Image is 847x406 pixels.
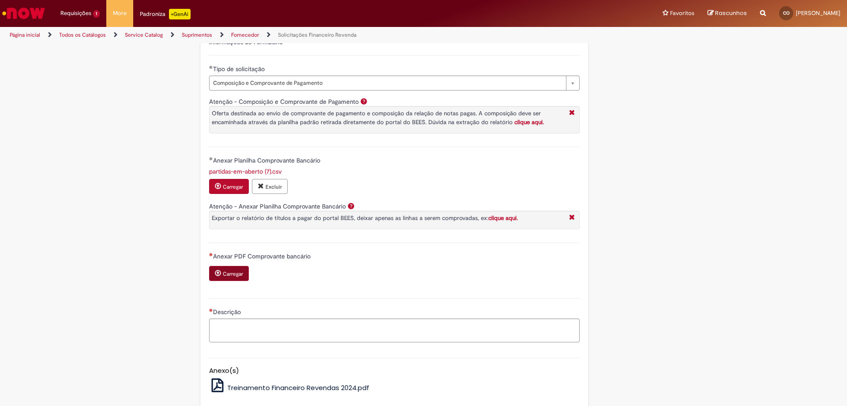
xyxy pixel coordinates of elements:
i: Fechar More information Por question_atencao_comprovante_bancario [567,213,577,223]
span: Necessários [209,253,213,256]
span: Anexar Planilha Comprovante Bancário [213,156,322,164]
button: Carregar anexo de Anexar Planilha Comprovante Bancário Required [209,179,249,194]
span: CO [783,10,790,16]
a: Página inicial [10,31,40,38]
span: Descrição [213,308,243,316]
a: Suprimentos [182,31,212,38]
a: Todos os Catálogos [59,31,106,38]
a: Solicitações Financeiro Revenda [278,31,356,38]
span: More [113,9,127,18]
small: Excluir [266,183,282,190]
a: Fornecedor [231,31,259,38]
div: Padroniza [140,9,191,19]
span: Favoritos [670,9,694,18]
span: Obrigatório Preenchido [209,157,213,160]
h5: Anexo(s) [209,367,580,375]
a: Treinamento Financeiro Revendas 2024.pdf [209,383,370,392]
label: Atenção - Anexar Planilha Comprovante Bancário [209,202,346,210]
span: Rascunhos [715,9,747,17]
span: Treinamento Financeiro Revendas 2024.pdf [227,383,369,392]
span: Ajuda para Atenção - Anexar Planilha Comprovante Bancário [346,202,356,209]
button: Excluir anexo partidas-em-aberto (7).csv [252,179,288,194]
span: Anexar PDF Comprovante bancário [213,252,312,260]
label: Atenção - Composição e Comprovante de Pagamento [209,98,359,106]
p: +GenAi [169,9,191,19]
span: Composição e Comprovante de Pagamento [213,76,562,90]
span: Exportar o relatório de títulos a pagar do portal BEES, deixar apenas as linhas a serem comprovad... [212,214,518,222]
label: Informações de Formulário [209,38,283,46]
i: Fechar More information Por question_atencao [567,109,577,118]
span: [PERSON_NAME] [796,9,840,17]
span: Necessários [209,308,213,312]
span: Oferta destinada ao envio de comprovante de pagamento e composição da relação de notas pagas. A c... [212,110,544,126]
a: Download de partidas-em-aberto (7).csv [209,167,282,175]
span: Requisições [60,9,91,18]
a: Rascunhos [708,9,747,18]
a: clique aqui. [488,214,518,222]
span: Tipo de solicitação [213,65,266,73]
span: 1 [93,10,100,18]
button: Carregar anexo de Anexar PDF Comprovante bancário Required [209,266,249,281]
span: Ajuda para Atenção - Composição e Comprovante de Pagamento [359,98,369,105]
a: Service Catalog [125,31,163,38]
textarea: Descrição [209,319,580,342]
small: Carregar [223,270,243,277]
img: ServiceNow [1,4,46,22]
small: Carregar [223,183,243,190]
span: Obrigatório Preenchido [209,65,213,69]
ul: Trilhas de página [7,27,558,43]
a: clique aqui. [514,118,544,126]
